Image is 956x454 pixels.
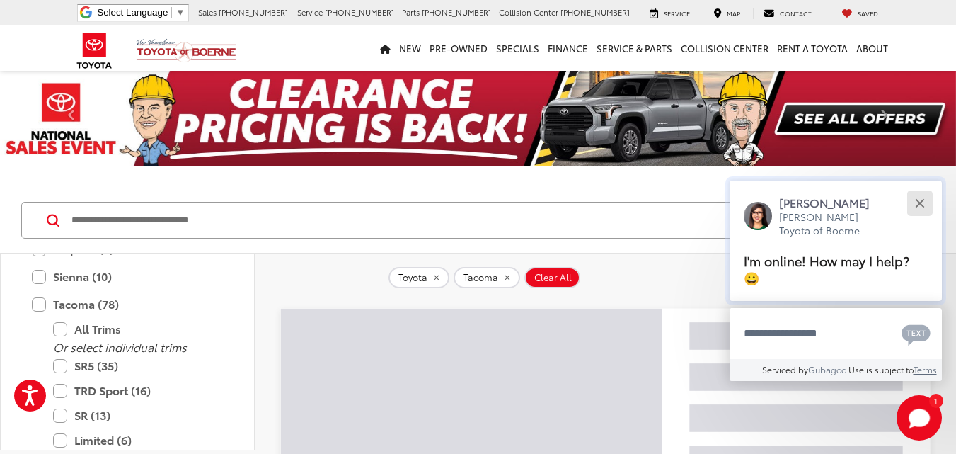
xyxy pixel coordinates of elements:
[676,25,773,71] a: Collision Center
[779,195,884,210] p: [PERSON_NAME]
[934,397,938,404] span: 1
[762,363,808,375] span: Serviced by
[904,188,935,218] button: Close
[848,363,914,375] span: Use is subject to
[388,267,449,288] button: remove Toyota
[97,7,185,18] a: Select Language​
[858,8,878,18] span: Saved
[402,6,420,18] span: Parts
[914,363,937,375] a: Terms
[53,428,223,453] label: Limited (6)
[398,272,427,283] span: Toyota
[780,8,812,18] span: Contact
[560,6,630,18] span: [PHONE_NUMBER]
[219,6,288,18] span: [PHONE_NUMBER]
[808,363,848,375] a: Gubagoo.
[852,25,892,71] a: About
[534,272,572,283] span: Clear All
[543,25,592,71] a: Finance
[664,8,690,18] span: Service
[753,8,822,19] a: Contact
[639,8,701,19] a: Service
[32,292,223,317] label: Tacoma (78)
[297,6,323,18] span: Service
[53,339,187,355] i: Or select individual trims
[376,25,395,71] a: Home
[70,203,846,237] input: Search by Make, Model, or Keyword
[897,395,942,441] button: Toggle Chat Window
[831,8,889,19] a: My Saved Vehicles
[463,272,498,283] span: Tacoma
[592,25,676,71] a: Service & Parts: Opens in a new tab
[902,323,931,346] svg: Text
[897,317,935,349] button: Chat with SMS
[425,25,492,71] a: Pre-Owned
[136,38,237,63] img: Vic Vaughan Toyota of Boerne
[53,317,223,341] label: All Trims
[53,403,223,428] label: SR (13)
[97,7,168,18] span: Select Language
[454,267,520,288] button: remove Tacoma
[171,7,172,18] span: ​
[53,353,223,378] label: SR5 (35)
[395,25,425,71] a: New
[773,25,852,71] a: Rent a Toyota
[897,395,942,441] svg: Start Chat
[53,378,223,403] label: TRD Sport (16)
[703,8,751,19] a: Map
[499,6,558,18] span: Collision Center
[727,8,740,18] span: Map
[730,308,942,359] textarea: Type your message
[68,28,121,74] img: Toyota
[422,6,491,18] span: [PHONE_NUMBER]
[492,25,543,71] a: Specials
[744,251,909,287] span: I'm online! How may I help? 😀
[325,6,394,18] span: [PHONE_NUMBER]
[524,267,580,288] button: Clear All
[730,181,942,381] div: Close[PERSON_NAME][PERSON_NAME] Toyota of BoerneI'm online! How may I help? 😀Type your messageCha...
[779,210,884,238] p: [PERSON_NAME] Toyota of Boerne
[32,264,223,289] label: Sienna (10)
[175,7,185,18] span: ▼
[198,6,217,18] span: Sales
